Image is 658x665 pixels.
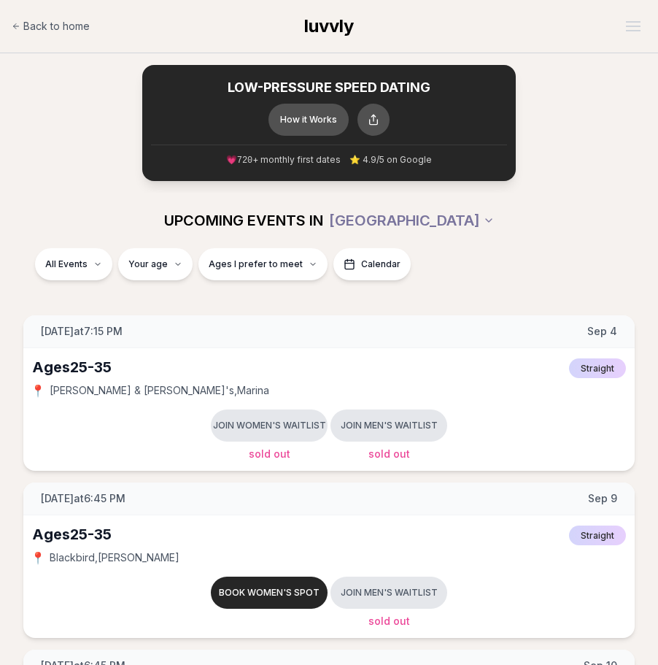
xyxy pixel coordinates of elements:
[349,154,432,166] span: ⭐ 4.9/5 on Google
[118,248,193,280] button: Your age
[333,248,411,280] button: Calendar
[330,410,447,442] button: Join men's waitlist
[211,410,328,442] button: Join women's waitlist
[368,615,410,627] span: Sold Out
[32,552,44,564] span: 📍
[12,12,90,41] a: Back to home
[304,15,354,38] a: luvvly
[151,80,507,96] h2: LOW-PRESSURE SPEED DATING
[569,358,626,378] span: Straight
[304,15,354,36] span: luvvly
[569,526,626,545] span: Straight
[361,258,400,270] span: Calendar
[620,15,646,37] button: Open menu
[330,577,447,609] button: Join men's waitlist
[198,248,328,280] button: Ages I prefer to meet
[237,155,253,166] span: 720
[368,447,410,460] span: Sold Out
[249,447,290,460] span: Sold Out
[329,204,495,237] button: [GEOGRAPHIC_DATA]
[588,491,617,506] span: Sep 9
[23,19,90,34] span: Back to home
[226,154,341,166] span: 💗 + monthly first dates
[587,324,617,339] span: Sep 4
[128,258,168,270] span: Your age
[41,324,123,339] span: [DATE] at 7:15 PM
[45,258,88,270] span: All Events
[268,104,349,136] button: How it Works
[32,524,112,545] div: Ages 25-35
[41,491,125,506] span: [DATE] at 6:45 PM
[50,550,179,565] span: Blackbird , [PERSON_NAME]
[50,383,269,398] span: [PERSON_NAME] & [PERSON_NAME]'s , Marina
[164,210,323,231] span: UPCOMING EVENTS IN
[211,577,328,609] button: Book women's spot
[32,385,44,396] span: 📍
[35,248,112,280] button: All Events
[209,258,303,270] span: Ages I prefer to meet
[32,357,112,377] div: Ages 25-35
